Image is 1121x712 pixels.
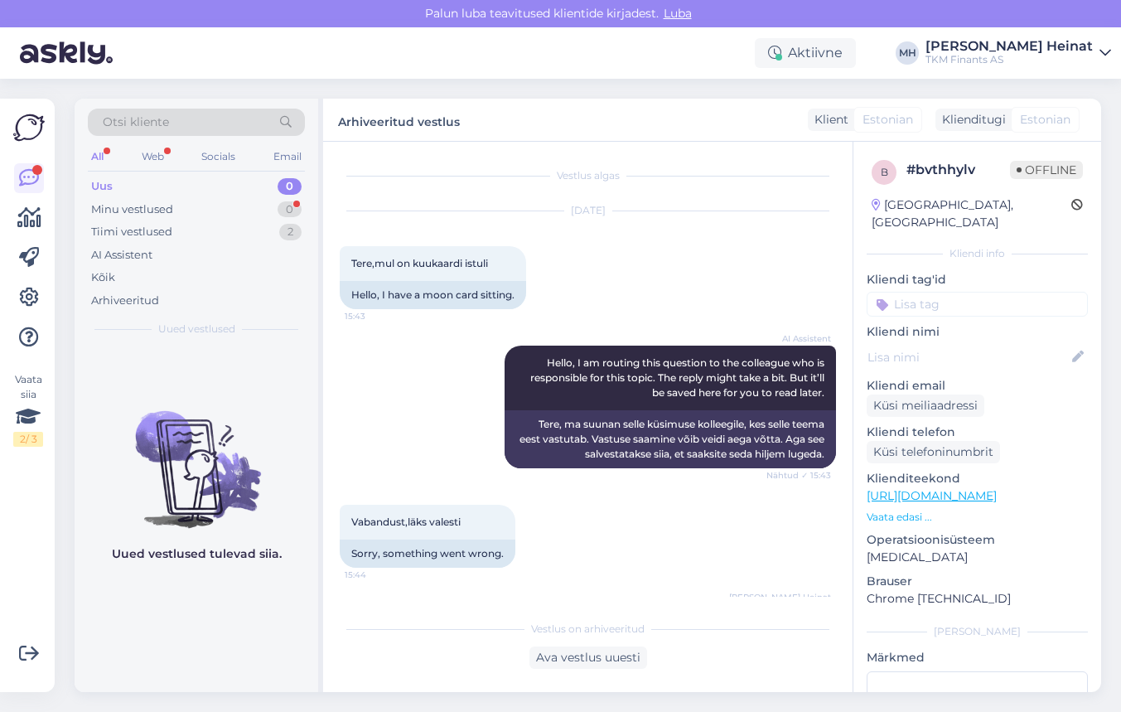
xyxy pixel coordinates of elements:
span: Offline [1010,161,1083,179]
span: Vestlus on arhiveeritud [531,622,645,637]
span: Uued vestlused [158,322,235,337]
div: Uus [91,178,113,195]
div: Web [138,146,167,167]
div: Tere, ma suunan selle küsimuse kolleegile, kes selle teema eest vastutab. Vastuse saamine võib ve... [505,410,836,468]
div: Minu vestlused [91,201,173,218]
a: [URL][DOMAIN_NAME] [867,488,997,503]
p: Märkmed [867,649,1088,666]
div: [GEOGRAPHIC_DATA], [GEOGRAPHIC_DATA] [872,196,1071,231]
div: Kliendi info [867,246,1088,261]
p: [MEDICAL_DATA] [867,549,1088,566]
div: [PERSON_NAME] [867,624,1088,639]
span: 15:44 [345,569,407,581]
div: Tiimi vestlused [91,224,172,240]
div: Ava vestlus uuesti [529,647,647,669]
p: Operatsioonisüsteem [867,531,1088,549]
img: No chats [75,381,318,530]
span: Luba [659,6,697,21]
div: TKM Finants AS [925,53,1093,66]
span: AI Assistent [769,332,831,345]
p: Kliendi tag'id [867,271,1088,288]
span: Estonian [862,111,913,128]
p: Vaata edasi ... [867,510,1088,525]
div: AI Assistent [91,247,152,264]
a: [PERSON_NAME] HeinatTKM Finants AS [925,40,1111,66]
div: Küsi meiliaadressi [867,395,984,417]
span: Otsi kliente [103,114,169,131]
span: Tere,mul on kuukaardi istuli [351,257,488,269]
span: [PERSON_NAME] Heinat [729,591,831,603]
p: Chrome [TECHNICAL_ID] [867,590,1088,608]
p: Kliendi email [867,377,1088,395]
div: Email [270,146,305,167]
span: Nähtud ✓ 15:43 [766,469,831,482]
div: # bvthhylv [906,160,1010,180]
div: Sorry, something went wrong. [340,540,515,568]
div: 2 [279,224,302,240]
p: Klienditeekond [867,470,1088,487]
div: Socials [198,146,239,167]
span: Vabandust,läks valesti [351,516,461,528]
span: 15:43 [345,310,407,322]
div: Kõik [91,269,115,286]
label: Arhiveeritud vestlus [338,109,460,131]
div: 0 [278,178,302,195]
div: All [88,146,107,167]
div: 2 / 3 [13,432,43,447]
img: Askly Logo [13,112,45,143]
input: Lisa nimi [867,348,1069,366]
div: Klienditugi [935,111,1006,128]
input: Lisa tag [867,292,1088,317]
div: Vaata siia [13,372,43,447]
span: Hello, I am routing this question to the colleague who is responsible for this topic. The reply m... [530,356,827,399]
div: Aktiivne [755,38,856,68]
p: Brauser [867,573,1088,590]
div: [PERSON_NAME] Heinat [925,40,1093,53]
p: Kliendi nimi [867,323,1088,341]
div: Küsi telefoninumbrit [867,441,1000,463]
div: MH [896,41,919,65]
span: b [881,166,888,178]
div: Vestlus algas [340,168,836,183]
div: [DATE] [340,203,836,218]
span: Estonian [1020,111,1070,128]
div: Arhiveeritud [91,293,159,309]
p: Kliendi telefon [867,424,1088,441]
div: Klient [808,111,848,128]
p: Uued vestlused tulevad siia. [112,545,282,563]
div: Hello, I have a moon card sitting. [340,281,526,309]
div: 0 [278,201,302,218]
